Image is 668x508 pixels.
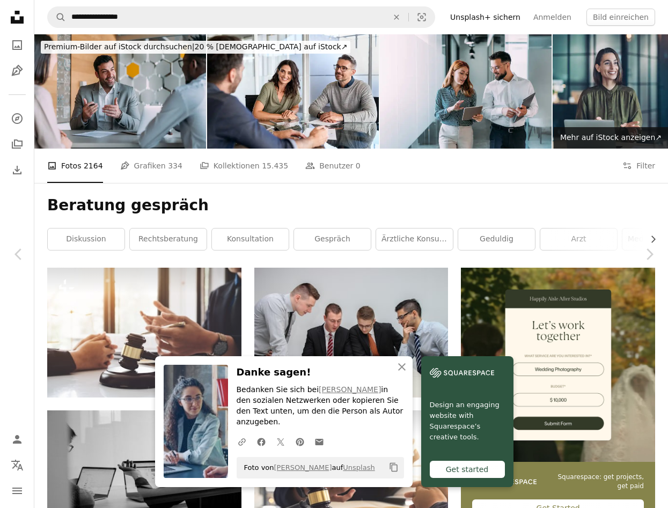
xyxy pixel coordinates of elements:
span: Squarespace: get projects, get paid [549,473,644,491]
img: vier Männer blicken auf das Papier auf dem Tisch [254,268,449,397]
span: Design an engaging website with Squarespace’s creative tools. [430,399,505,442]
a: Entdecken [6,108,28,129]
a: Ärztliche Konsultation [376,229,453,250]
a: Premium-Bilder auf iStock durchsuchen|20 % [DEMOGRAPHIC_DATA] auf iStock↗ [34,34,357,60]
span: Premium-Bilder auf iStock durchsuchen | [44,42,195,51]
span: 334 [168,160,182,172]
img: Reifes Paar trifft Finanzberater für Investitionen [207,34,379,149]
span: 0 [356,160,361,172]
button: Sprache [6,454,28,476]
a: Rechtsberatung [130,229,207,250]
img: Group of business persons talking in the office. [34,34,206,149]
span: 15.435 [262,160,288,172]
span: Foto von auf [239,459,375,476]
a: Diskussion [48,229,124,250]
button: Filter [622,149,655,183]
span: Mehr auf iStock anzeigen ↗ [560,133,662,142]
a: [PERSON_NAME] [319,385,381,394]
button: Visuelle Suche [409,7,435,27]
a: Kollektionen 15.435 [200,149,288,183]
button: Löschen [385,7,408,27]
a: Konsultation [212,229,289,250]
button: In die Zwischenablage kopieren [385,458,403,476]
a: Auf Facebook teilen [252,431,271,452]
img: Making decision on the move [380,34,552,149]
p: Bedanken Sie sich bei in den sozialen Netzwerken oder kopieren Sie den Text unten, um den die Per... [237,385,404,428]
a: Bisherige Downloads [6,159,28,181]
h3: Danke sagen! [237,365,404,380]
a: Fotos [6,34,28,56]
img: file-1606177908946-d1eed1cbe4f5image [430,365,494,381]
a: Arzt [540,229,617,250]
span: 20 % [DEMOGRAPHIC_DATA] auf iStock ↗ [44,42,347,51]
a: Weiter [630,203,668,306]
a: Grafiken 334 [120,149,182,183]
a: Unsplash [343,463,375,471]
a: geduldig [458,229,535,250]
a: Grafiken [6,60,28,82]
img: file-1747939393036-2c53a76c450aimage [461,268,655,462]
a: Kollektionen [6,134,28,155]
a: Gespräch [294,229,371,250]
a: Männlicher Anwalt oder Richter beraten mit Teambesprechung mit Mandant, Recht und Rechtsdienstlei... [47,328,241,337]
a: Design an engaging website with Squarespace’s creative tools.Get started [421,356,513,487]
a: Auf Twitter teilen [271,431,290,452]
button: Unsplash suchen [48,7,66,27]
a: Mehr auf iStock anzeigen↗ [554,127,668,149]
form: Finden Sie Bildmaterial auf der ganzen Webseite [47,6,435,28]
a: vier Männer blicken auf das Papier auf dem Tisch [254,328,449,337]
h1: Beratung gespräch [47,196,655,215]
a: Anmelden [527,9,578,26]
a: [PERSON_NAME] [274,463,332,471]
button: Bild einreichen [586,9,655,26]
div: Get started [430,461,505,478]
a: Benutzer 0 [305,149,361,183]
button: Menü [6,480,28,502]
a: man using MacBook [47,470,241,480]
a: Anmelden / Registrieren [6,429,28,450]
a: Unsplash+ sichern [444,9,527,26]
img: Männlicher Anwalt oder Richter beraten mit Teambesprechung mit Mandant, Recht und Rechtsdienstlei... [47,268,241,397]
a: Auf Pinterest teilen [290,431,310,452]
a: Via E-Mail teilen teilen [310,431,329,452]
